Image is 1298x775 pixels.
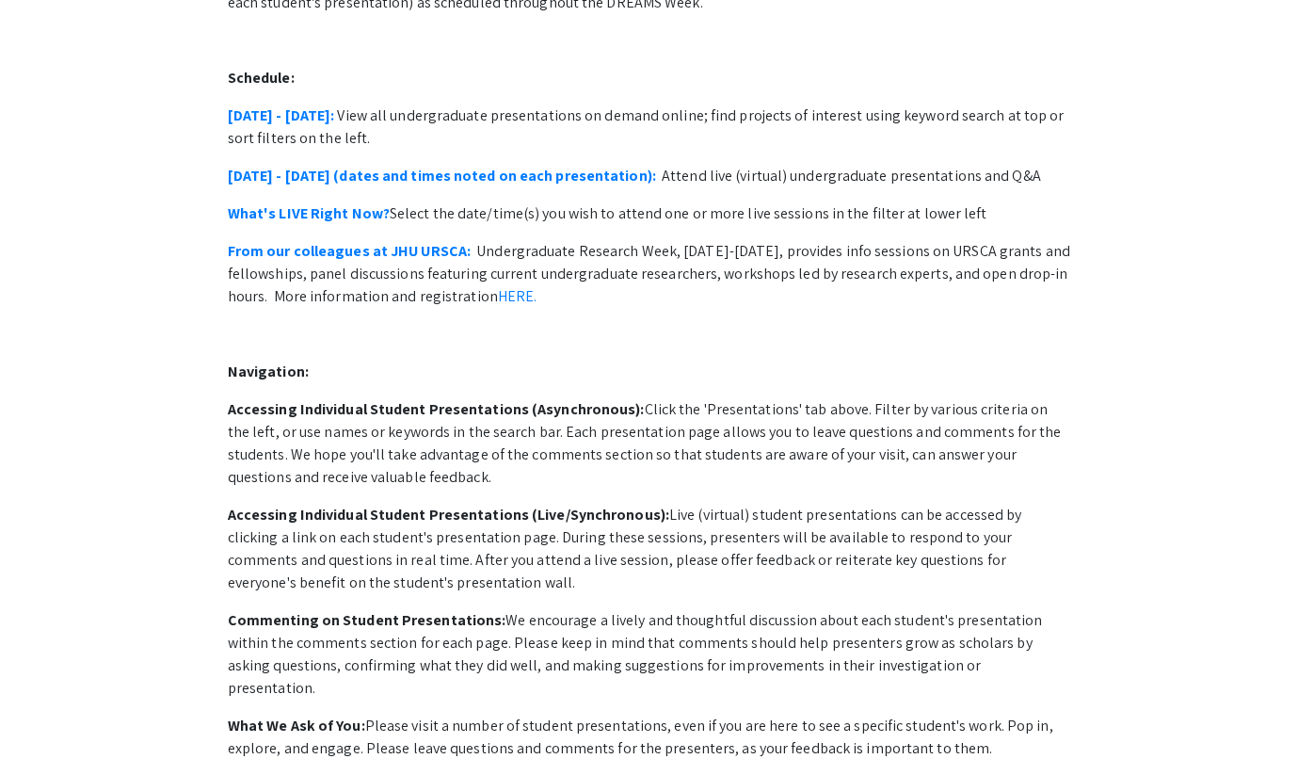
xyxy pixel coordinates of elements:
[228,202,1071,225] p: Select the date/time(s) you wish to attend one or more live sessions in the filter at lower left
[228,240,1071,308] p: Undergraduate Research Week, [DATE]-[DATE], provides info sessions on URSCA grants and fellowship...
[228,716,365,735] strong: What We Ask of You:
[498,286,537,306] a: HERE.
[228,398,1071,489] p: Click the 'Presentations' tab above. Filter by various criteria on the left, or use names or keyw...
[228,241,471,261] a: From our colleagues at JHU URSCA:
[228,203,390,223] a: What's LIVE Right Now?
[228,105,335,125] a: [DATE] - [DATE]:
[228,68,295,88] strong: Schedule:
[228,609,1071,700] p: We encourage a lively and thoughtful discussion about each student's presentation within the comm...
[228,399,645,419] strong: Accessing Individual Student Presentations (Asynchronous):
[228,105,1071,150] p: View all undergraduate presentations on demand online; find projects of interest using keyword se...
[14,690,80,761] iframe: Chat
[228,505,669,525] strong: Accessing Individual Student Presentations (Live/Synchronous):
[228,362,309,381] strong: Navigation:
[228,504,1071,594] p: Live (virtual) student presentations can be accessed by clicking a link on each student's present...
[228,715,1071,760] p: Please visit a number of student presentations, even if you are here to see a specific student's ...
[228,166,656,186] a: [DATE] - [DATE] (dates and times noted on each presentation):
[228,610,506,630] strong: Commenting on Student Presentations:
[228,165,1071,187] p: Attend live (virtual) undergraduate presentations and Q&A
